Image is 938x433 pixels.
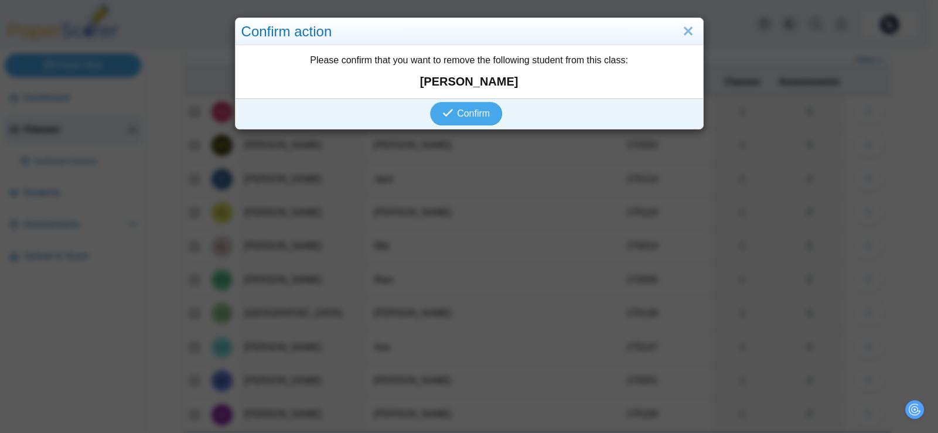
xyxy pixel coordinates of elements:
[236,18,703,46] div: Confirm action
[457,108,490,118] span: Confirm
[236,45,703,98] div: Please confirm that you want to remove the following student from this class:
[679,22,697,42] a: Close
[430,102,502,125] button: Confirm
[241,73,697,90] strong: [PERSON_NAME]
